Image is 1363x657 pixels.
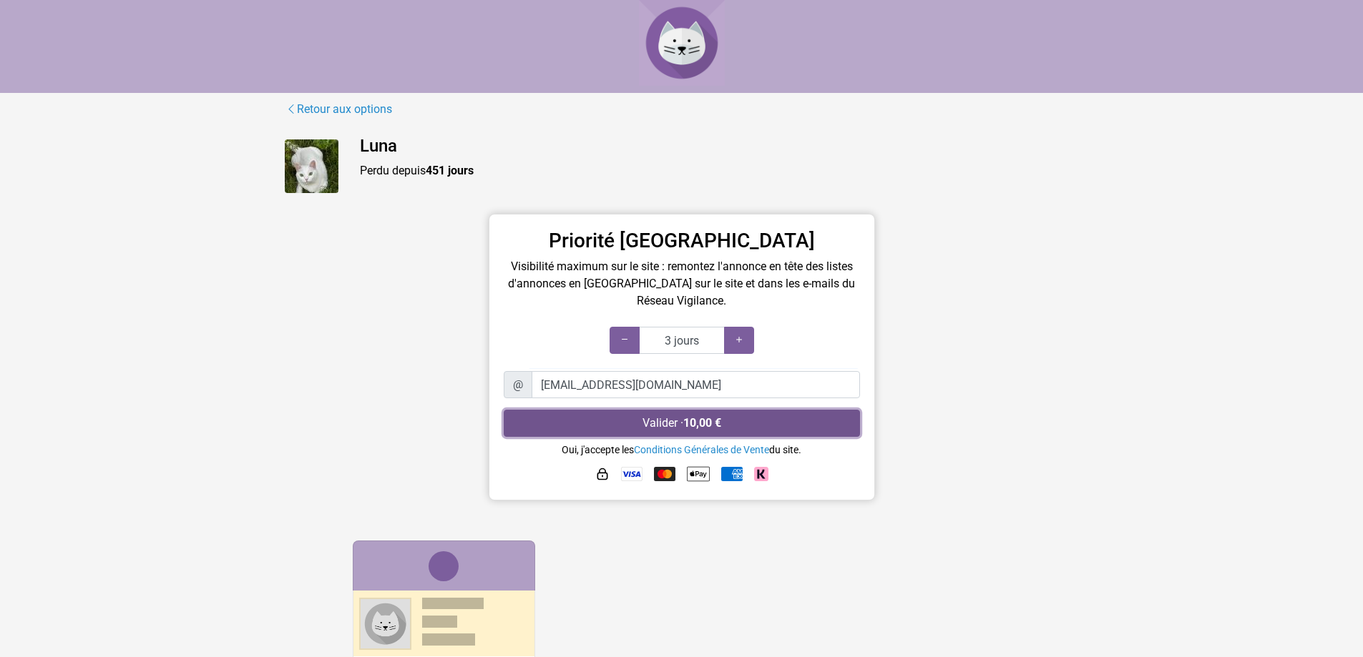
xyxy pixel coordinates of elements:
[360,136,1079,157] h4: Luna
[687,463,710,485] img: Apple Pay
[595,467,610,481] img: HTTPS : paiement sécurisé
[634,444,769,455] a: Conditions Générales de Vente
[621,467,643,481] img: Visa
[504,371,532,398] span: @
[562,444,801,455] small: Oui, j'accepte les du site.
[504,258,860,310] p: Visibilité maximum sur le site : remontez l'annonce en tête des listes d'annonces en [GEOGRAPHIC_...
[654,467,675,481] img: Mastercard
[360,162,1079,179] p: Perdu depuis
[504,229,860,253] h3: Priorité [GEOGRAPHIC_DATA]
[285,100,393,119] a: Retour aux options
[426,164,474,177] strong: 451 jours
[532,371,860,398] input: Adresse e-mail
[721,467,743,481] img: American Express
[754,467,768,481] img: Klarna
[683,416,721,430] strong: 10,00 €
[504,410,860,437] button: Valider ·10,00 €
